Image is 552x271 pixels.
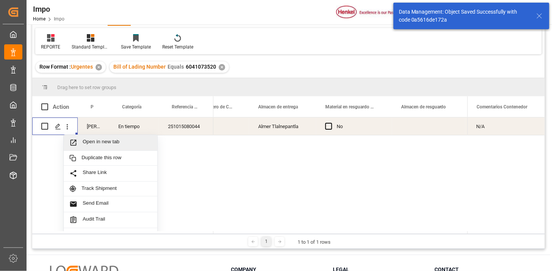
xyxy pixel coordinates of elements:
div: REPORTE [41,44,60,50]
span: Urgentes [71,64,93,70]
div: En tiempo [109,117,159,135]
div: ✕ [96,64,102,70]
div: Standard Templates [72,44,110,50]
div: 1 to 1 of 1 rows [298,238,331,246]
span: 6041073520 [186,64,216,70]
div: Action [53,103,69,110]
div: Almer Tlalnepantla [249,117,316,135]
span: Almacen de resguardo [401,104,446,110]
div: ✕ [219,64,225,70]
div: 251015080044 [159,117,213,135]
span: Persona responsable de seguimiento [91,104,93,110]
div: [PERSON_NAME] [78,117,109,135]
div: Save Template [121,44,151,50]
span: Material en resguardo Y/N [325,104,376,110]
a: Home [33,16,45,22]
span: Drag here to set row groups [57,85,116,90]
div: Press SPACE to select this row. [32,117,213,135]
span: Número de Contenedor [203,104,233,110]
span: Almacen de entrega [258,104,298,110]
div: Data Management: Object Saved Successfully with code 0a5616de172a [399,8,529,24]
div: Press SPACE to select this row. [467,117,545,135]
img: Henkel%20logo.jpg_1689854090.jpg [336,6,400,19]
span: Referencia Leschaco [172,104,198,110]
span: Bill of Lading Number [113,64,166,70]
div: Reset Template [162,44,193,50]
div: N/A [467,117,545,135]
span: Row Format : [39,64,71,70]
div: 1 [262,237,271,246]
span: Comentarios Contenedor [477,104,528,110]
span: Equals [168,64,184,70]
div: No [337,118,383,135]
div: Impo [33,3,64,15]
span: Categoría [122,104,141,110]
